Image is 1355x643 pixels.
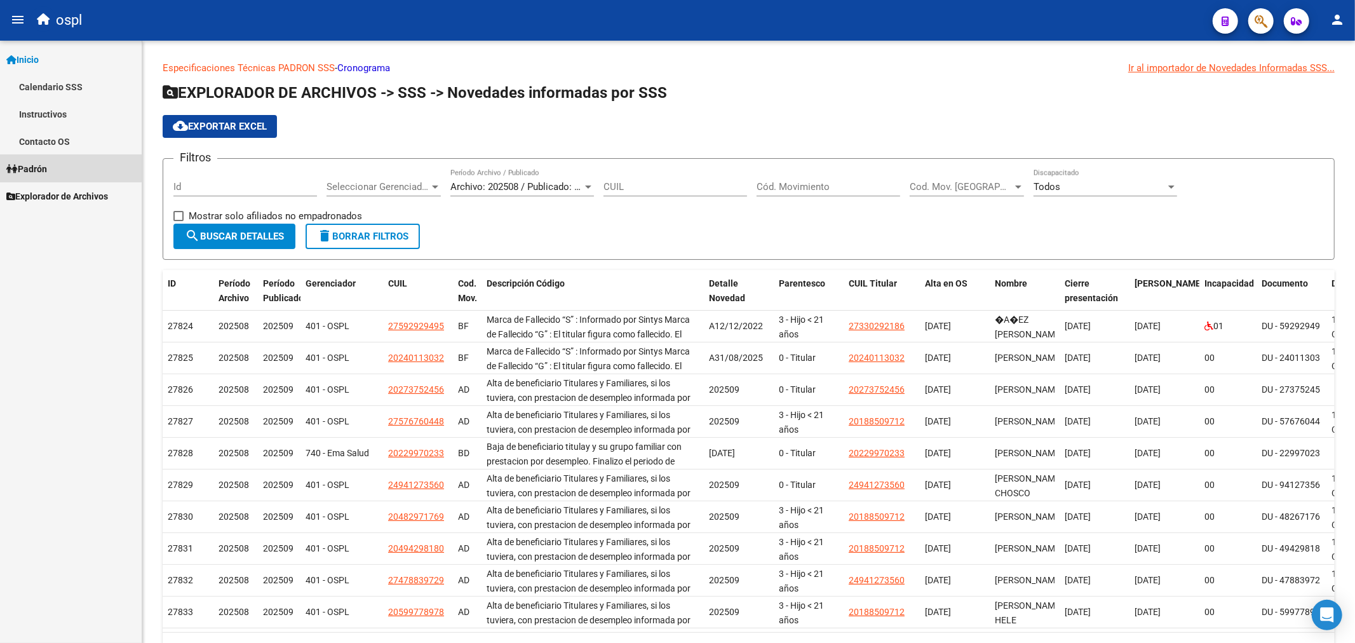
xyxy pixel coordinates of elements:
span: 24941273560 [849,575,905,585]
span: Gerenciador [306,278,356,288]
span: [DATE] [1135,353,1161,363]
span: 20273752456 [849,384,905,395]
span: ospl [56,6,82,34]
span: 27576760448 [388,416,444,426]
div: 00 [1204,573,1251,588]
datatable-header-cell: ID [163,270,213,326]
span: 202508 [219,480,249,490]
span: 0 - Titular [779,480,816,490]
span: 27478839729 [388,575,444,585]
datatable-header-cell: Período Publicado [258,270,300,326]
span: [DATE] [1135,543,1161,553]
span: [DATE] [1135,480,1161,490]
span: Detalle Novedad [709,278,745,303]
span: [DATE] [925,480,951,490]
span: [DATE] [1065,384,1091,395]
mat-icon: search [185,228,200,243]
span: 24941273560 [849,480,905,490]
span: 3 - Hijo < 21 años [779,537,824,562]
span: 20273752456 [388,384,444,395]
span: [DATE] [1135,607,1161,617]
span: BF [458,353,469,363]
span: Marca de Fallecido “S” : Informado por Sintys Marca de Fallecido “G” : El titular figura como fal... [487,315,697,541]
mat-icon: delete [317,228,332,243]
span: [DATE] [1135,575,1161,585]
span: [PERSON_NAME] [995,511,1063,522]
span: ID [168,278,176,288]
span: 202508 [219,321,249,331]
span: DU - 49429818 [1262,543,1320,553]
span: Explorador de Archivos [6,189,108,203]
span: [DATE] [1065,416,1091,426]
span: AD [458,416,469,426]
span: [DATE] [925,543,951,553]
span: 3 - Hijo < 21 años [779,505,824,530]
datatable-header-cell: Nombre [990,270,1060,326]
datatable-header-cell: Incapacidad [1199,270,1257,326]
span: [DATE] [1135,384,1161,395]
span: 202509 [263,511,293,522]
span: 202508 [219,353,249,363]
span: 202508 [219,511,249,522]
span: 3 - Hijo < 21 años [779,569,824,593]
div: Open Intercom Messenger [1312,600,1342,630]
span: Exportar EXCEL [173,121,267,132]
span: 202508 [219,416,249,426]
span: [DATE] [925,353,951,363]
span: [DATE] [1135,448,1161,458]
span: DU - 22997023 [1262,448,1320,458]
datatable-header-cell: Descripción Código [482,270,704,326]
datatable-header-cell: CUIL Titular [844,270,920,326]
span: 3 - Hijo < 21 años [779,410,824,435]
span: 401 - OSPL [306,543,349,553]
span: 202509 [263,448,293,458]
span: 20240113032 [388,353,444,363]
span: 202509 [709,607,739,617]
span: [DATE] [1065,543,1091,553]
datatable-header-cell: Cod. Mov. [453,270,482,326]
datatable-header-cell: CUIL [383,270,453,326]
span: Baja de beneficiario titulay y su grupo familiar con prestacion por desempleo. Finalizo el period... [487,442,694,510]
span: 202509 [263,384,293,395]
span: DU - 57676044 [1262,416,1320,426]
span: Cod. Mov. [458,278,477,303]
span: �A�EZ [PERSON_NAME] [995,315,1063,339]
span: [DATE] [925,416,951,426]
span: DU - 59292949 [1262,321,1320,331]
span: [DATE] [925,384,951,395]
span: [DATE] [1135,511,1161,522]
span: Seleccionar Gerenciador [327,181,429,193]
span: [DATE] [925,448,951,458]
span: [PERSON_NAME]. [1135,278,1206,288]
span: 27828 [168,448,193,458]
span: 202509 [709,416,739,426]
span: [PERSON_NAME] HELE [995,600,1063,625]
datatable-header-cell: Período Archivo [213,270,258,326]
span: Cod. Mov. [GEOGRAPHIC_DATA] [910,181,1013,193]
span: 202509 [709,511,739,522]
span: Mostrar solo afiliados no empadronados [189,208,362,224]
span: BF [458,321,469,331]
span: [PERSON_NAME] CHOSCO [PERSON_NAME] [995,473,1063,513]
span: 27833 [168,607,193,617]
span: CUIL [388,278,407,288]
span: [PERSON_NAME] [995,416,1063,426]
span: 401 - OSPL [306,384,349,395]
datatable-header-cell: Detalle Novedad [704,270,774,326]
span: Borrar Filtros [317,231,408,242]
span: 202509 [263,543,293,553]
span: Marca de Fallecido “S” : Informado por Sintys Marca de Fallecido “G” : El titular figura como fal... [487,346,697,573]
button: Buscar Detalles [173,224,295,249]
span: 202509 [263,321,293,331]
span: 0 - Titular [779,448,816,458]
button: Borrar Filtros [306,224,420,249]
span: [PERSON_NAME] [995,543,1063,553]
span: 27827 [168,416,193,426]
span: [PERSON_NAME] [995,575,1063,585]
span: Padrón [6,162,47,176]
span: CUIL Titular [849,278,897,288]
datatable-header-cell: Fecha Nac. [1129,270,1199,326]
div: 01 [1204,319,1251,334]
span: 202509 [263,607,293,617]
span: DU - 94127356 [1262,480,1320,490]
